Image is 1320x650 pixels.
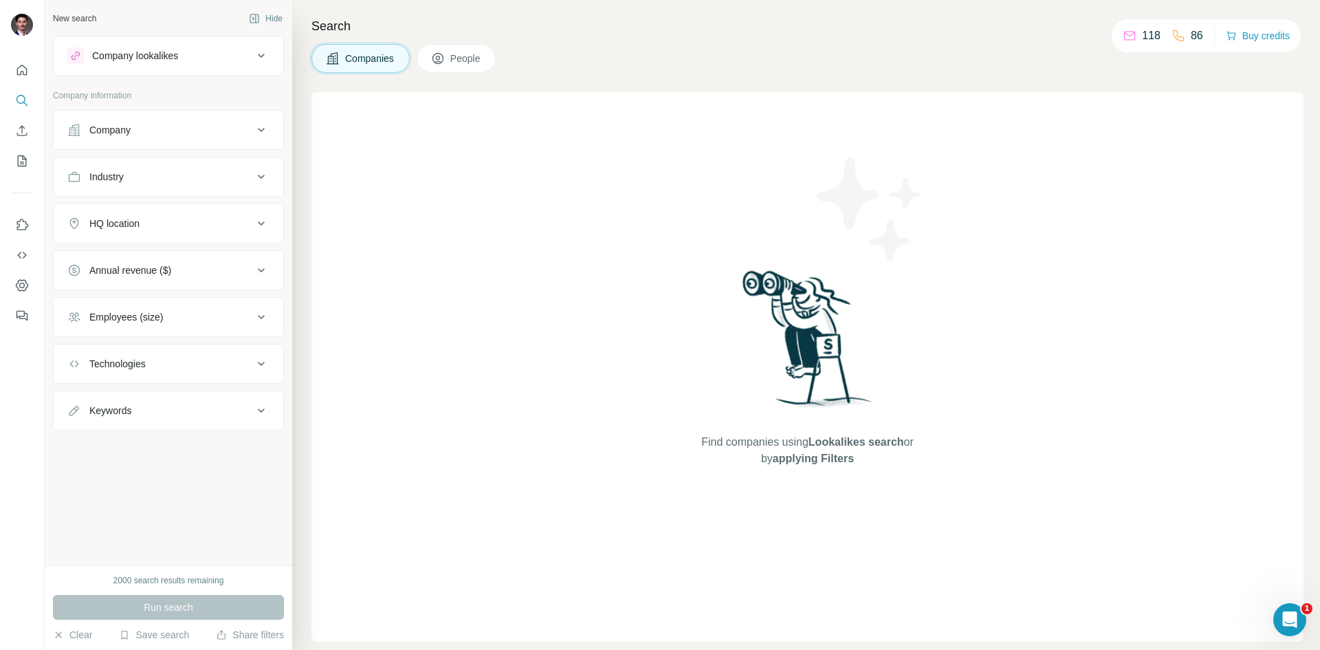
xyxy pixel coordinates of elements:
div: Keywords [89,404,131,418]
div: Annual revenue ($) [89,263,171,277]
button: Buy credits [1226,26,1290,45]
button: Company lookalikes [54,39,283,72]
div: 2000 search results remaining [113,574,224,587]
p: 118 [1142,28,1160,44]
button: HQ location [54,207,283,240]
span: Companies [345,52,395,65]
button: Use Surfe on LinkedIn [11,213,33,237]
span: applying Filters [773,453,854,464]
button: Employees (size) [54,301,283,334]
h4: Search [311,17,1303,36]
button: Industry [54,160,283,193]
div: Company lookalikes [92,49,178,63]
img: Surfe Illustration - Woman searching with binoculars [736,267,879,420]
button: Dashboard [11,273,33,298]
button: Search [11,88,33,113]
button: Feedback [11,303,33,328]
p: 86 [1191,28,1203,44]
div: Technologies [89,357,146,371]
button: Hide [239,8,292,29]
div: Employees (size) [89,310,163,324]
div: Industry [89,170,124,184]
span: Find companies using or by [697,434,917,467]
button: Enrich CSV [11,118,33,143]
button: Save search [119,628,189,642]
p: Company information [53,89,284,102]
img: Avatar [11,14,33,36]
button: Annual revenue ($) [54,254,283,287]
button: Clear [53,628,92,642]
span: People [450,52,482,65]
div: HQ location [89,217,140,230]
iframe: Intercom live chat [1273,603,1306,636]
button: Keywords [54,394,283,427]
button: Company [54,113,283,147]
button: Use Surfe API [11,243,33,268]
button: Technologies [54,347,283,380]
div: Company [89,123,131,137]
button: Share filters [216,628,284,642]
button: Quick start [11,58,33,83]
button: My lists [11,149,33,173]
span: 1 [1301,603,1312,614]
img: Surfe Illustration - Stars [808,147,932,271]
div: New search [53,12,96,25]
span: Lookalikes search [808,436,904,448]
